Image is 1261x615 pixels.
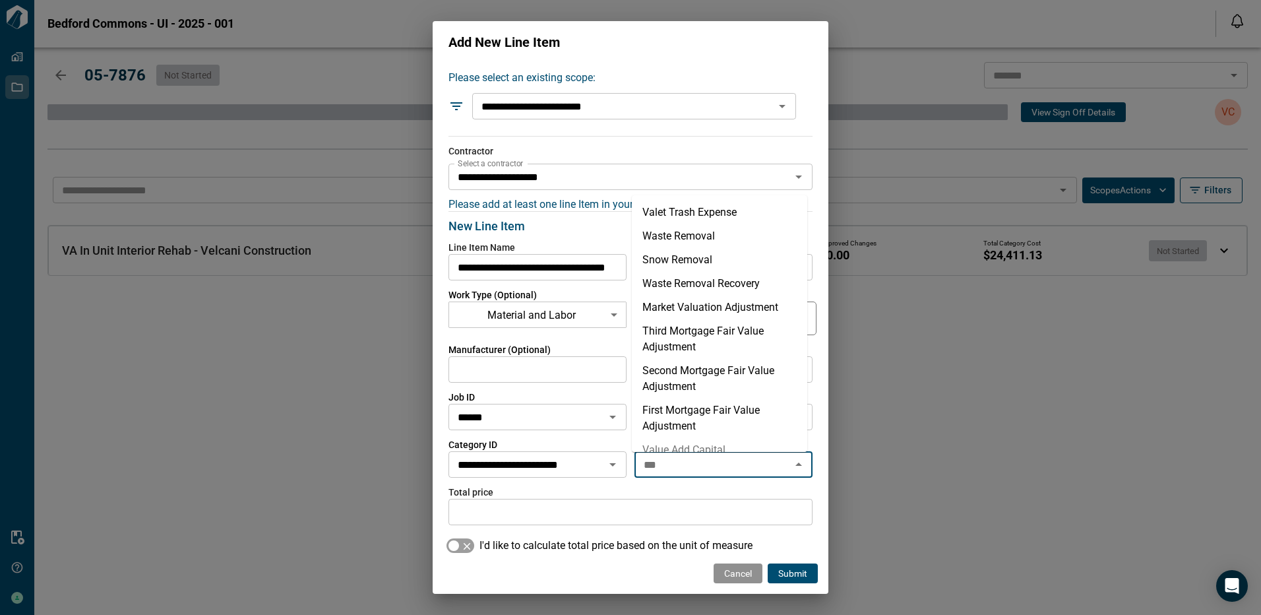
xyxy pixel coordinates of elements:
[789,168,808,186] button: Open
[448,198,688,210] span: Please add at least one line Item in your new scope:
[603,408,622,426] button: Open
[448,391,627,404] span: Job ID
[448,486,813,499] span: Total price
[458,158,523,169] label: Select a contractor
[448,438,627,451] span: Category ID
[1216,570,1248,602] div: Open Intercom Messenger
[632,296,807,319] li: Market Valuation Adjustment
[632,272,807,296] li: Waste Removal Recovery
[632,224,807,248] li: Waste Removal
[448,220,525,233] span: New Line Item
[768,564,818,583] button: Submit
[448,70,796,85] label: Please select an existing scope:
[632,399,807,438] li: First Mortgage Fair Value Adjustment
[714,564,762,583] button: Cancel
[632,319,807,359] li: Third Mortgage Fair Value Adjustment
[632,248,807,272] li: Snow Removal
[448,296,627,333] div: Material and Labor
[632,438,807,462] li: Value Add Capital
[448,34,560,50] span: Add New Line Item
[632,201,807,224] li: Valet Trash Expense
[448,288,627,302] span: Work Type (Optional)
[632,359,807,399] li: Second Mortgage Fair Value Adjustment
[603,455,622,474] button: Open
[448,343,627,356] span: Manufacturer (Optional)
[448,241,627,254] span: Line Item Name
[448,145,813,158] p: Contractor
[479,538,753,554] span: I'd like to calculate total price based on the unit of measure
[789,455,808,474] button: Close
[773,97,791,115] button: Open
